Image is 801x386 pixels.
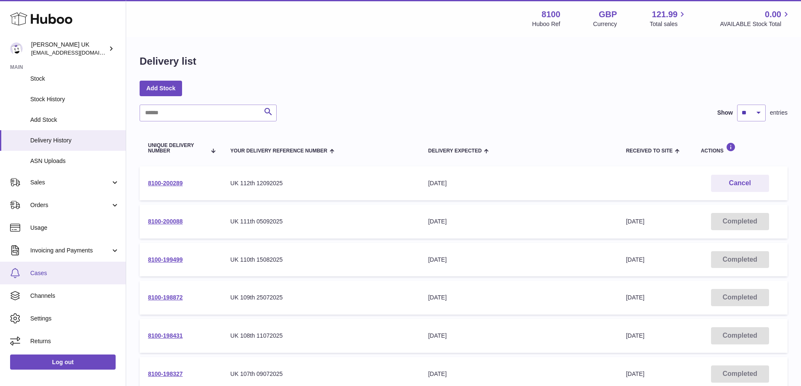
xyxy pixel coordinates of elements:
div: UK 112th 12092025 [230,179,411,187]
span: 0.00 [765,9,781,20]
div: Huboo Ref [532,20,560,28]
span: [DATE] [626,370,645,377]
div: [PERSON_NAME] UK [31,41,107,57]
span: Usage [30,224,119,232]
div: UK 107th 09072025 [230,370,411,378]
h1: Delivery list [140,55,196,68]
a: 8100-198431 [148,332,183,339]
button: Cancel [711,175,769,192]
span: Unique Delivery Number [148,143,206,154]
span: Cases [30,269,119,277]
span: entries [770,109,788,117]
span: Add Stock [30,116,119,124]
span: Received to Site [626,148,673,154]
span: AVAILABLE Stock Total [720,20,791,28]
a: 8100-200088 [148,218,183,225]
span: Invoicing and Payments [30,247,111,255]
div: UK 109th 25072025 [230,294,411,302]
div: [DATE] [428,256,609,264]
label: Show [717,109,733,117]
a: Add Stock [140,81,182,96]
span: Your Delivery Reference Number [230,148,328,154]
img: emotion88hk@gmail.com [10,42,23,55]
span: Stock [30,75,119,83]
span: [DATE] [626,332,645,339]
div: [DATE] [428,332,609,340]
strong: GBP [599,9,617,20]
span: [EMAIL_ADDRESS][DOMAIN_NAME] [31,49,124,56]
a: 0.00 AVAILABLE Stock Total [720,9,791,28]
span: Sales [30,179,111,186]
strong: 8100 [542,9,560,20]
span: Settings [30,315,119,323]
div: Actions [701,142,779,154]
span: ASN Uploads [30,157,119,165]
span: Returns [30,337,119,345]
div: [DATE] [428,370,609,378]
div: UK 110th 15082025 [230,256,411,264]
span: Channels [30,292,119,300]
span: [DATE] [626,256,645,263]
a: Log out [10,354,116,370]
span: Delivery History [30,137,119,144]
span: 121.99 [652,9,677,20]
div: [DATE] [428,218,609,226]
a: 121.99 Total sales [650,9,687,28]
a: 8100-198327 [148,370,183,377]
span: Delivery Expected [428,148,481,154]
span: [DATE] [626,294,645,301]
span: Stock History [30,95,119,103]
a: 8100-198872 [148,294,183,301]
a: 8100-199499 [148,256,183,263]
span: [DATE] [626,218,645,225]
span: Total sales [650,20,687,28]
div: [DATE] [428,294,609,302]
div: UK 111th 05092025 [230,218,411,226]
a: 8100-200289 [148,180,183,186]
span: Orders [30,201,111,209]
div: Currency [593,20,617,28]
div: UK 108th 11072025 [230,332,411,340]
div: [DATE] [428,179,609,187]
